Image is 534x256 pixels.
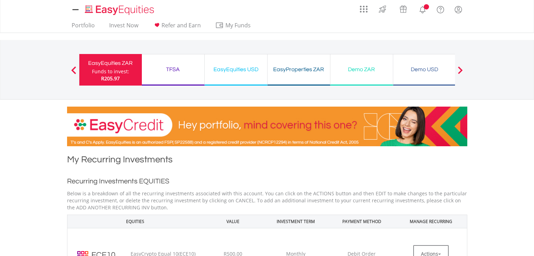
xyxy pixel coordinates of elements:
[335,65,389,74] div: Demo ZAR
[67,153,467,169] h1: My Recurring Investments
[67,190,467,211] p: Below is a breakdown of all the recurring investments associated with this account. You can click...
[414,2,431,16] a: Notifications
[272,65,326,74] div: EasyProperties ZAR
[209,65,263,74] div: EasyEquities USD
[67,215,203,228] th: EQUITIES
[84,4,157,16] img: EasyEquities_Logo.png
[215,21,261,30] span: My Funds
[449,2,467,17] a: My Profile
[150,22,204,33] a: Refer and Earn
[84,58,138,68] div: EasyEquities ZAR
[431,2,449,16] a: FAQ's and Support
[203,215,263,228] th: VALUE
[453,70,467,77] button: Next
[67,70,81,77] button: Previous
[146,65,200,74] div: TFSA
[161,21,201,29] span: Refer and Earn
[101,75,120,82] span: R205.97
[92,68,129,75] div: Funds to invest:
[397,65,451,74] div: Demo USD
[397,4,409,15] img: vouchers-v2.svg
[67,107,467,146] img: EasyCredit Promotion Banner
[82,2,157,16] a: Home page
[360,5,368,13] img: grid-menu-icon.svg
[395,215,467,228] th: MANAGE RECURRING
[263,215,329,228] th: INVESTMENT TERM
[67,176,467,187] h2: Recurring Investments EQUITIES
[329,215,395,228] th: PAYMENT METHOD
[393,2,414,15] a: Vouchers
[377,4,388,15] img: thrive-v2.svg
[69,22,98,33] a: Portfolio
[355,2,372,13] a: AppsGrid
[106,22,141,33] a: Invest Now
